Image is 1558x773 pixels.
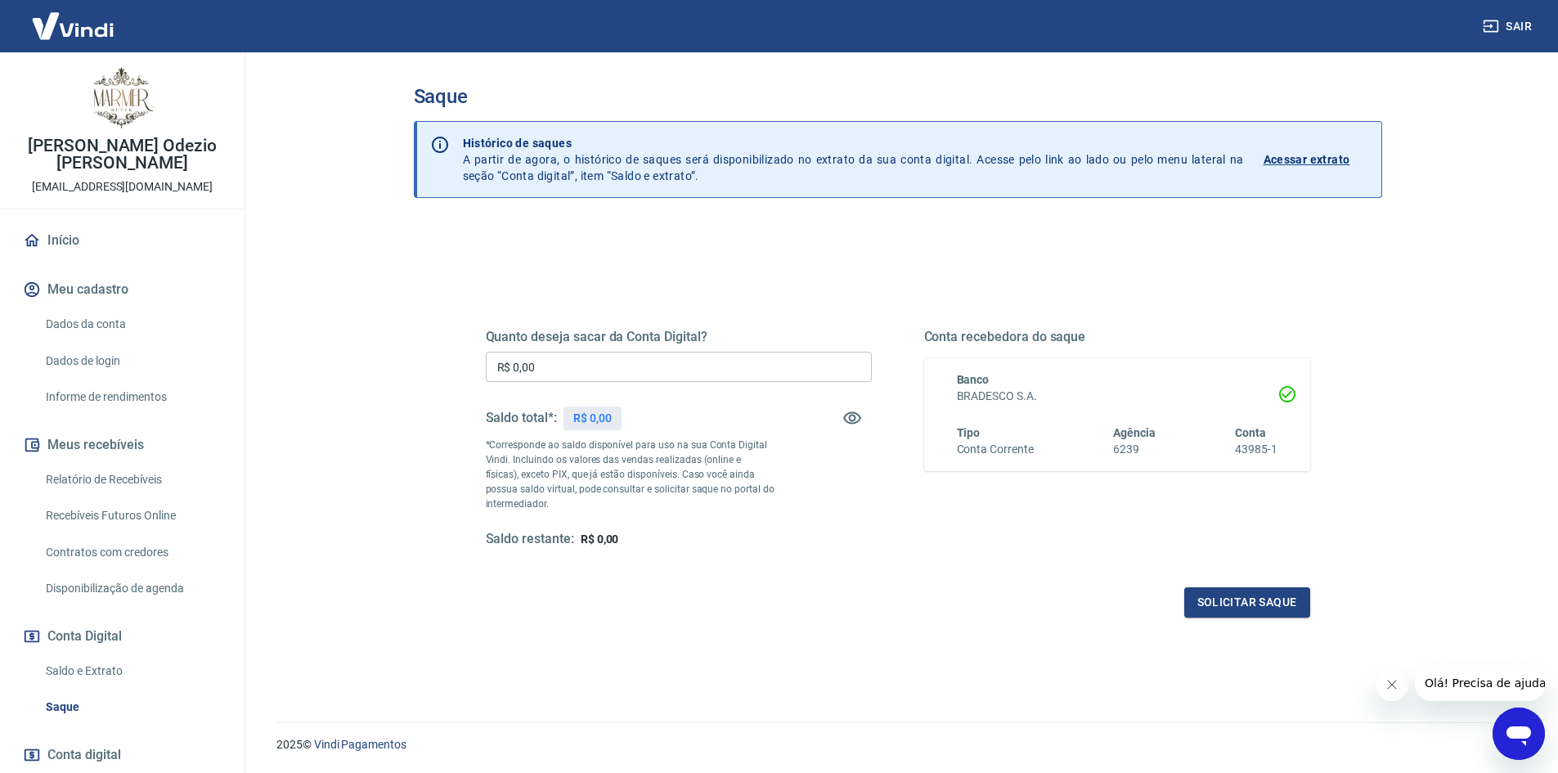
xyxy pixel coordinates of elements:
[486,438,775,511] p: *Corresponde ao saldo disponível para uso na sua Conta Digital Vindi. Incluindo os valores das ve...
[957,388,1277,405] h6: BRADESCO S.A.
[581,533,619,546] span: R$ 0,00
[20,1,126,51] img: Vindi
[1235,426,1266,439] span: Conta
[39,380,225,414] a: Informe de rendimentos
[1479,11,1538,42] button: Sair
[39,308,225,341] a: Dados da conta
[20,737,225,773] a: Conta digital
[1376,668,1408,701] iframe: Fechar mensagem
[957,441,1034,458] h6: Conta Corrente
[10,11,137,25] span: Olá! Precisa de ajuda?
[957,426,981,439] span: Tipo
[957,373,990,386] span: Banco
[39,463,225,497] a: Relatório de Recebíveis
[1264,151,1350,168] p: Acessar extrato
[486,410,557,426] h5: Saldo total*:
[39,572,225,605] a: Disponibilização de agenda
[47,744,121,766] span: Conta digital
[1184,587,1310,618] button: Solicitar saque
[276,736,1519,753] p: 2025 ©
[20,222,225,258] a: Início
[463,135,1244,151] p: Histórico de saques
[486,531,574,548] h5: Saldo restante:
[1235,441,1277,458] h6: 43985-1
[414,85,1382,108] h3: Saque
[486,329,872,345] h5: Quanto deseja sacar da Conta Digital?
[20,618,225,654] button: Conta Digital
[573,410,612,427] p: R$ 0,00
[1113,441,1156,458] h6: 6239
[39,499,225,533] a: Recebíveis Futuros Online
[20,427,225,463] button: Meus recebíveis
[924,329,1310,345] h5: Conta recebedora do saque
[39,690,225,724] a: Saque
[1493,708,1545,760] iframe: Botão para abrir a janela de mensagens
[1264,135,1368,184] a: Acessar extrato
[314,738,406,751] a: Vindi Pagamentos
[32,178,213,195] p: [EMAIL_ADDRESS][DOMAIN_NAME]
[1113,426,1156,439] span: Agência
[463,135,1244,184] p: A partir de agora, o histórico de saques será disponibilizado no extrato da sua conta digital. Ac...
[20,272,225,308] button: Meu cadastro
[13,137,231,172] p: [PERSON_NAME] Odezio [PERSON_NAME]
[1415,665,1545,701] iframe: Mensagem da empresa
[39,344,225,378] a: Dados de login
[39,654,225,688] a: Saldo e Extrato
[90,65,155,131] img: d93be39a-7207-421e-828e-d8c940f7aea3.jpeg
[39,536,225,569] a: Contratos com credores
